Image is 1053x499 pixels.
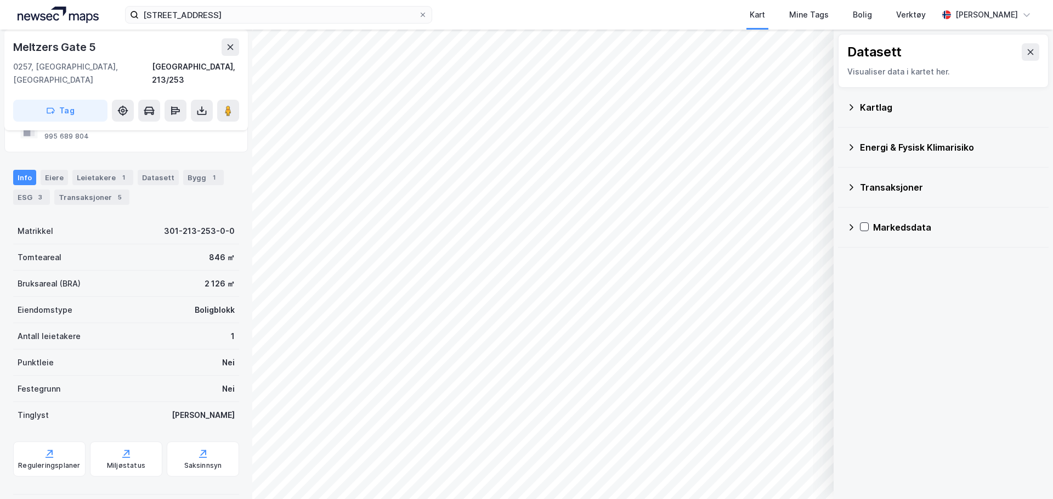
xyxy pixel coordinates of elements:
div: Nei [222,356,235,369]
div: Energi & Fysisk Klimarisiko [860,141,1040,154]
div: Info [13,170,36,185]
div: Nei [222,382,235,395]
div: Punktleie [18,356,54,369]
div: 301-213-253-0-0 [164,225,235,238]
div: Visualiser data i kartet her. [847,65,1039,78]
div: Miljøstatus [107,461,145,470]
div: Saksinnsyn [184,461,222,470]
div: Tinglyst [18,409,49,422]
div: Transaksjoner [54,190,129,205]
img: logo.a4113a55bc3d86da70a041830d287a7e.svg [18,7,99,23]
div: Eiendomstype [18,303,72,317]
div: 5 [114,192,125,203]
div: Reguleringsplaner [18,461,80,470]
button: Tag [13,100,107,122]
input: Søk på adresse, matrikkel, gårdeiere, leietakere eller personer [139,7,418,23]
div: ESG [13,190,50,205]
div: Kart [750,8,765,21]
div: 2 126 ㎡ [205,277,235,290]
div: Boligblokk [195,303,235,317]
div: Bruksareal (BRA) [18,277,81,290]
div: Leietakere [72,170,133,185]
iframe: Chat Widget [998,446,1053,499]
div: 995 689 804 [44,132,89,141]
div: 1 [118,172,129,183]
div: Datasett [138,170,179,185]
div: [PERSON_NAME] [955,8,1018,21]
div: [GEOGRAPHIC_DATA], 213/253 [152,60,239,87]
div: Datasett [847,43,902,61]
div: [PERSON_NAME] [172,409,235,422]
div: Matrikkel [18,225,53,238]
div: Tomteareal [18,251,61,264]
div: 1 [208,172,219,183]
div: Bolig [853,8,872,21]
div: Eiere [41,170,68,185]
div: Kontrollprogram for chat [998,446,1053,499]
div: 846 ㎡ [209,251,235,264]
div: Meltzers Gate 5 [13,38,98,56]
div: 1 [231,330,235,343]
div: Bygg [183,170,224,185]
div: Festegrunn [18,382,60,395]
div: Kartlag [860,101,1040,114]
div: Transaksjoner [860,181,1040,194]
div: Markedsdata [873,221,1040,234]
div: 0257, [GEOGRAPHIC_DATA], [GEOGRAPHIC_DATA] [13,60,152,87]
div: Mine Tags [789,8,829,21]
div: 3 [35,192,46,203]
div: Antall leietakere [18,330,81,343]
div: Verktøy [896,8,926,21]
